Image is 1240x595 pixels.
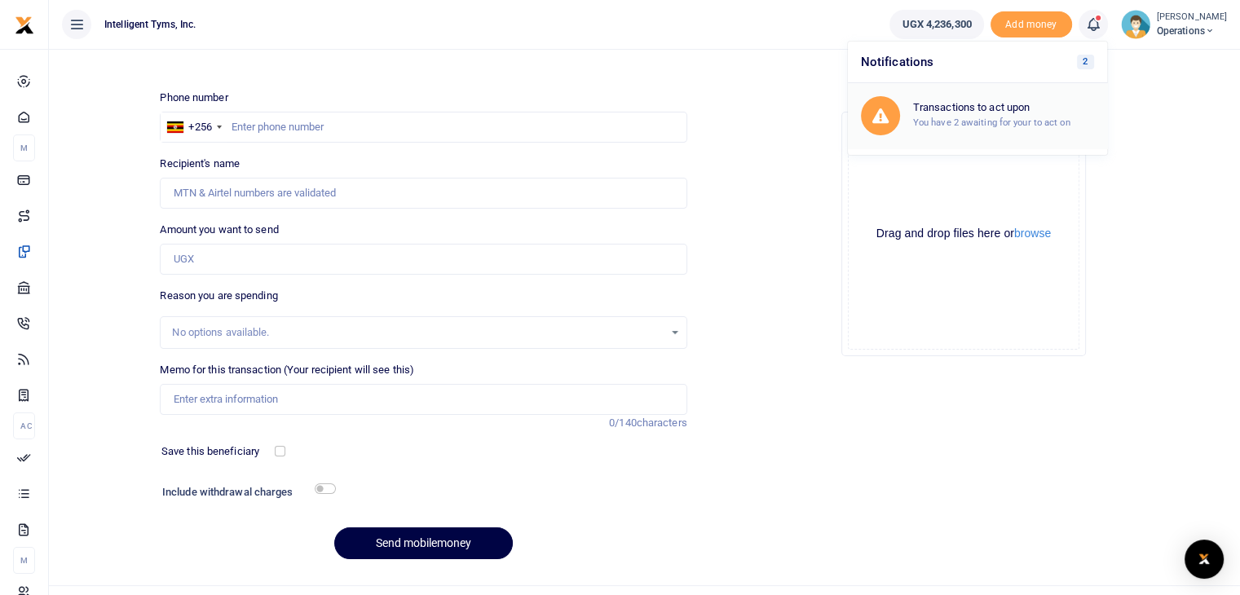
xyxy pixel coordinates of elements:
[991,11,1072,38] span: Add money
[609,416,637,429] span: 0/140
[883,10,990,39] li: Wallet ballance
[172,324,663,341] div: No options available.
[161,443,259,460] label: Save this beneficiary
[334,527,513,559] button: Send mobilemoney
[637,416,687,429] span: characters
[849,226,1079,241] div: Drag and drop files here or
[13,547,35,574] li: M
[700,81,1227,99] h4: Such as invoices, receipts, notes
[1121,10,1227,39] a: profile-user [PERSON_NAME] Operations
[161,112,226,142] div: Uganda: +256
[889,10,983,39] a: UGX 4,236,300
[188,119,211,135] div: +256
[160,222,278,238] label: Amount you want to send
[13,134,35,161] li: M
[991,17,1072,29] a: Add money
[15,15,34,35] img: logo-small
[13,412,35,439] li: Ac
[1121,10,1150,39] img: profile-user
[160,112,686,143] input: Enter phone number
[160,288,277,304] label: Reason you are spending
[1157,11,1227,24] small: [PERSON_NAME]
[160,362,414,378] label: Memo for this transaction (Your recipient will see this)
[913,101,1094,114] h6: Transactions to act upon
[160,244,686,275] input: UGX
[1157,24,1227,38] span: Operations
[160,90,227,106] label: Phone number
[98,17,202,32] span: Intelligent Tyms, Inc.
[160,384,686,415] input: Enter extra information
[991,11,1072,38] li: Toup your wallet
[841,112,1086,356] div: File Uploader
[1014,227,1051,239] button: browse
[848,83,1107,148] a: Transactions to act upon You have 2 awaiting for your to act on
[15,18,34,30] a: logo-small logo-large logo-large
[902,16,971,33] span: UGX 4,236,300
[913,117,1070,128] small: You have 2 awaiting for your to act on
[162,486,329,499] h6: Include withdrawal charges
[1185,540,1224,579] div: Open Intercom Messenger
[700,63,1227,81] h4: Add supporting Documents
[160,178,686,209] input: MTN & Airtel numbers are validated
[848,42,1107,83] h6: Notifications
[1077,55,1094,69] span: 2
[160,156,240,172] label: Recipient's name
